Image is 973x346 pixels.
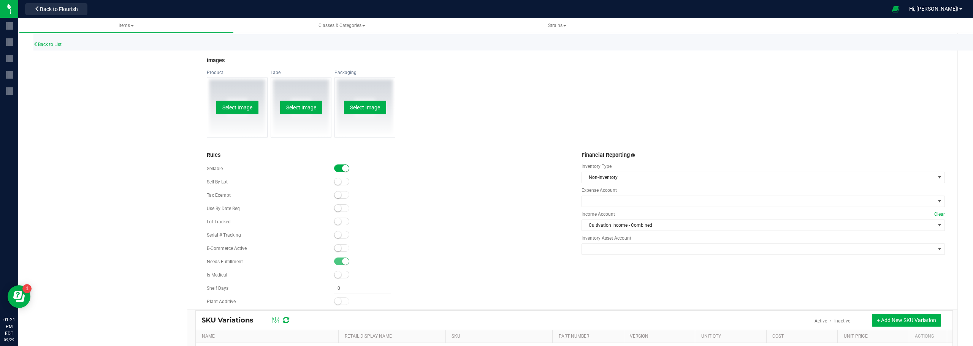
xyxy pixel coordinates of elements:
[207,246,247,251] span: E-Commerce Active
[344,101,386,114] button: Select Image
[582,172,935,183] span: Non-Inventory
[872,314,941,327] button: + Add New SKU Variation
[8,285,30,308] iframe: Resource center
[701,333,721,339] a: Unit Qty
[33,42,62,47] a: Back to List
[207,152,220,158] span: Rules
[207,193,231,198] span: Tax Exempt
[582,152,630,158] span: Financial Reporting
[877,317,936,323] span: + Add New SKU Variation
[22,284,32,293] iframe: Resource center unread badge
[319,23,365,28] span: Classes & Categories
[207,232,241,238] span: Serial # Tracking
[548,23,566,28] span: Strains
[582,220,935,231] span: Cultivation Income - Combined
[834,318,850,324] a: Inactive
[40,6,78,12] span: Back to Flourish
[345,333,392,339] a: Retail Display Name
[201,316,261,324] span: SKU Variations
[582,163,945,170] span: Inventory Type
[207,259,243,264] span: Needs Fulfillment
[207,179,228,185] span: Sell By Lot
[3,337,15,343] p: 09/29
[559,333,589,339] a: PART NUMBER
[207,206,240,211] span: Use By Date Req
[887,2,904,16] span: Open Ecommerce Menu
[207,219,231,224] span: Lot Tracked
[452,333,460,339] a: SKU
[934,211,945,218] span: Clear
[909,6,959,12] span: Hi, [PERSON_NAME]!
[25,3,87,15] button: Back to Flourish
[207,299,236,304] span: Plant Additive
[216,101,258,114] button: Select Image
[207,286,228,291] span: Shelf Days
[334,70,395,76] div: Packaging
[334,283,391,294] input: 0
[815,318,827,324] a: Active
[582,235,945,242] span: Inventory Asset Account
[207,166,223,171] span: Sellable
[207,70,268,76] div: Product
[582,211,945,218] span: Income Account
[207,272,227,278] span: Is Medical
[207,58,945,64] h3: Images
[772,333,784,339] a: Cost
[631,153,635,158] span: Assign this inventory item to the correct financial accounts(s)
[582,187,945,194] span: Expense Account
[630,333,648,339] a: Version
[202,333,215,339] a: Name
[119,23,134,28] span: Items
[844,333,868,339] a: Unit Price
[915,333,944,339] div: Actions
[3,316,15,337] p: 01:21 PM EDT
[280,101,322,114] button: Select Image
[271,70,331,76] div: Label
